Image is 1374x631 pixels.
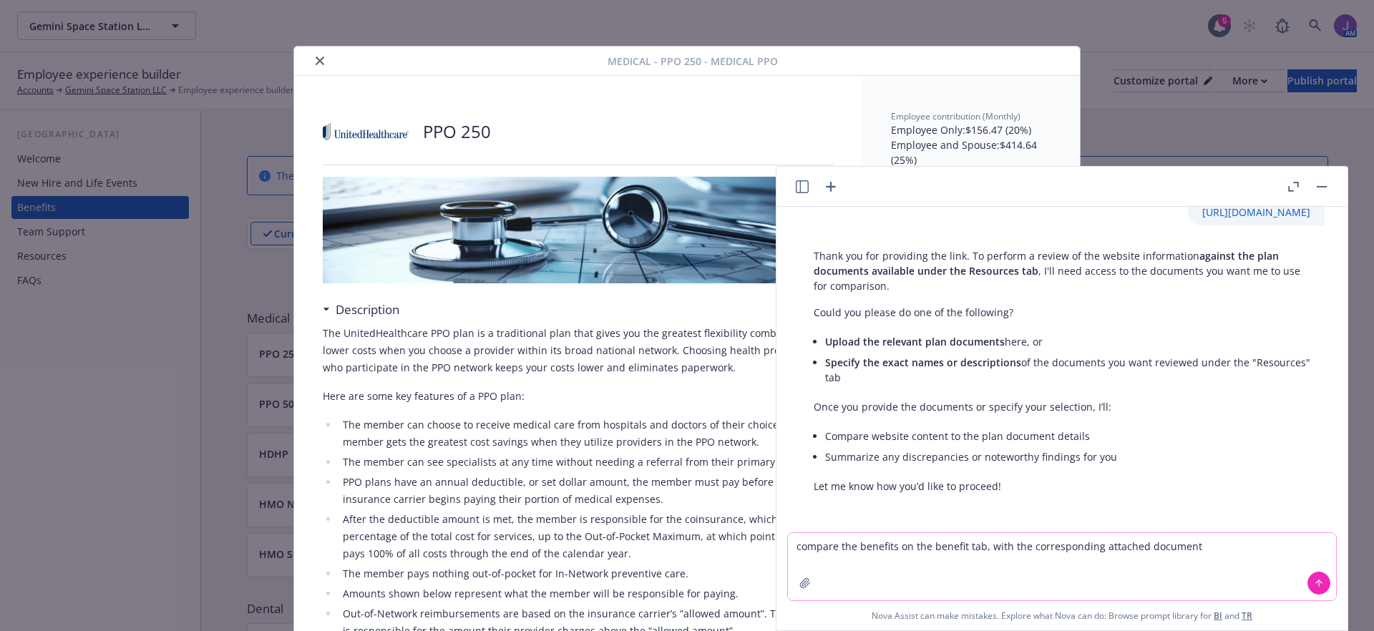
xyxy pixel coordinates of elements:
p: Let me know how you’d like to proceed! [814,479,1310,494]
p: Here are some key features of a PPO plan: [323,388,834,405]
img: banner [323,177,834,283]
p: Could you please do one of the following? [814,305,1310,320]
li: The member pays nothing out-of-pocket for In-Network preventive care. [338,565,834,582]
p: Employee Only : $156.47 (20%) [891,122,1051,137]
li: The member can choose to receive medical care from hospitals and doctors of their choice, but the... [338,416,834,451]
a: TR [1242,610,1252,622]
li: The member can see specialists at any time without needing a referral from their primary doctor. [338,454,834,471]
textarea: compare the benefits on the benefit tab, with the corresponding attached documents [788,533,1336,600]
span: Nova Assist can make mistakes. Explore what Nova can do: Browse prompt library for and [782,601,1342,630]
span: Employee contribution (Monthly) [891,110,1020,122]
li: here, or [825,331,1310,352]
h3: Description [336,300,399,319]
li: PPO plans have an annual deductible, or set dollar amount, the member must pay before the insuran... [338,474,834,508]
span: Upload the relevant plan documents [825,335,1005,348]
p: Thank you for providing the link. To perform a review of the website information , I'll need acce... [814,248,1310,293]
div: Description [323,300,399,319]
span: Medical - PPO 250 - Medical PPO [608,54,778,69]
p: PPO 250 [423,119,491,144]
span: Specify the exact names or descriptions [825,356,1021,369]
img: United Healthcare Insurance Company [323,110,409,153]
li: Compare website content to the plan document details [825,426,1310,446]
li: Summarize any discrepancies or noteworthy findings for you [825,446,1310,467]
p: The UnitedHealthcare PPO plan is a traditional plan that gives you the greatest flexibility combi... [323,325,834,376]
li: Amounts shown below represent what the member will be responsible for paying. [338,585,834,602]
a: [URL][DOMAIN_NAME] [1202,205,1310,219]
li: After the deductible amount is met, the member is responsible for the coinsurance, which is a per... [338,511,834,562]
p: Once you provide the documents or specify your selection, I’ll: [814,399,1310,414]
p: Employee and Spouse : $414.64 (25%) [891,137,1051,167]
li: of the documents you want reviewed under the "Resources" tab [825,352,1310,388]
a: BI [1214,610,1222,622]
button: close [311,52,328,69]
